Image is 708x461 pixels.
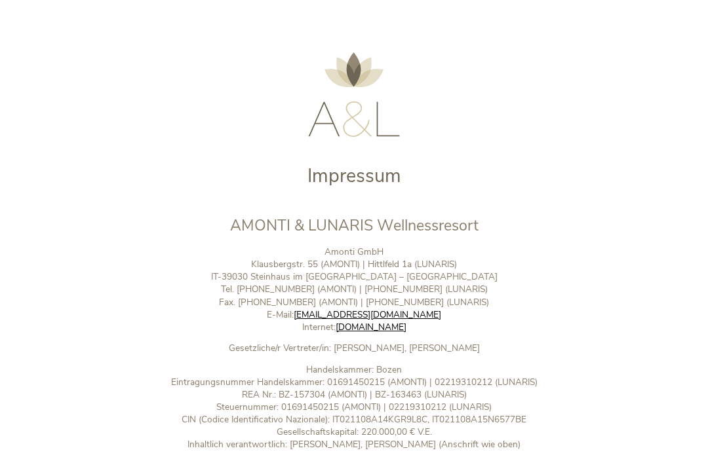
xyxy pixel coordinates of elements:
[135,246,573,333] p: Amonti GmbH Klausbergstr. 55 (AMONTI) | Hittlfeld 1a (LUNARIS) IT-39030 Steinhaus im [GEOGRAPHIC_...
[135,363,573,451] p: Handelskammer: Bozen Eintragungsnummer Handelskammer: 01691450215 (AMONTI) | 02219310212 (LUNARIS...
[336,321,406,333] a: [DOMAIN_NAME]
[229,342,480,354] b: Gesetzliche/r Vertreter/in: [PERSON_NAME], [PERSON_NAME]
[307,163,401,189] span: Impressum
[230,215,479,236] span: AMONTI & LUNARIS Wellnessresort
[308,52,400,137] img: AMONTI & LUNARIS Wellnessresort
[294,308,441,321] a: [EMAIL_ADDRESS][DOMAIN_NAME]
